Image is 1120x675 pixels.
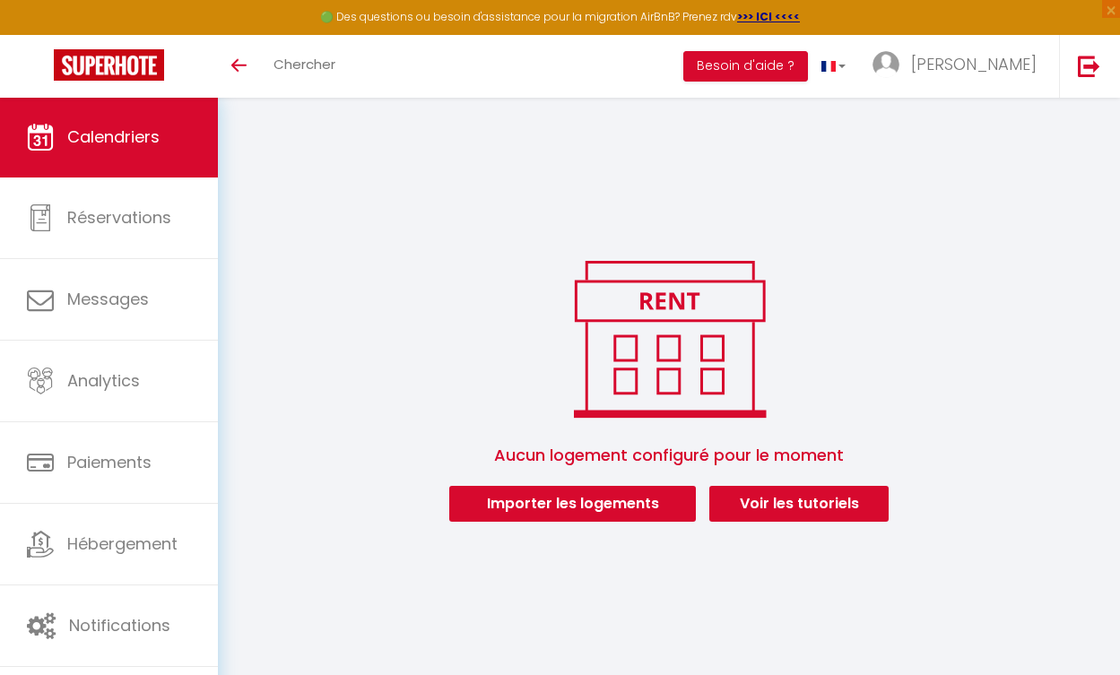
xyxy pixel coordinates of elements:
[709,486,889,522] a: Voir les tutoriels
[555,253,784,425] img: rent.png
[1078,55,1100,77] img: logout
[67,532,178,555] span: Hébergement
[859,35,1059,98] a: ... [PERSON_NAME]
[67,288,149,310] span: Messages
[449,486,696,522] button: Importer les logements
[260,35,349,98] a: Chercher
[69,614,170,636] span: Notifications
[67,369,140,392] span: Analytics
[67,206,171,229] span: Réservations
[911,53,1037,75] span: [PERSON_NAME]
[67,451,152,473] span: Paiements
[54,49,164,81] img: Super Booking
[239,425,1098,486] span: Aucun logement configuré pour le moment
[67,125,160,148] span: Calendriers
[873,51,899,78] img: ...
[683,51,808,82] button: Besoin d'aide ?
[737,9,800,24] a: >>> ICI <<<<
[273,55,335,74] span: Chercher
